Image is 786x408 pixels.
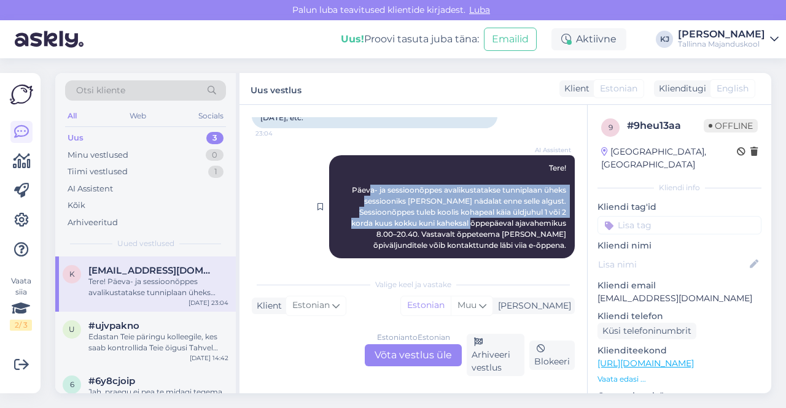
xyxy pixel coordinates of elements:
[654,82,706,95] div: Klienditugi
[69,269,75,279] span: k
[68,166,128,178] div: Tiimi vestlused
[68,132,84,144] div: Uus
[196,108,226,124] div: Socials
[493,299,571,312] div: [PERSON_NAME]
[10,275,32,331] div: Vaata siia
[341,33,364,45] b: Uus!
[457,299,477,310] span: Muu
[88,320,139,331] span: #ujvpakno
[206,149,224,161] div: 0
[190,353,228,363] div: [DATE] 14:42
[597,310,761,323] p: Kliendi telefon
[76,84,125,97] span: Otsi kliente
[598,258,747,271] input: Lisa nimi
[597,216,761,234] input: Lisa tag
[70,380,74,389] span: 6
[10,320,32,331] div: 2 / 3
[597,182,761,193] div: Kliendi info
[551,28,626,50] div: Aktiivne
[704,119,758,133] span: Offline
[88,276,228,298] div: Tere! Päeva- ja sessioonõppes avalikustatakse tunniplaan üheks sessiooniks [PERSON_NAME] nädalat ...
[341,32,479,47] div: Proovi tasuta juba täna:
[252,299,282,312] div: Klient
[208,166,224,178] div: 1
[600,82,637,95] span: Estonian
[365,344,462,366] div: Võta vestlus üle
[467,334,524,376] div: Arhiveeri vestlus
[717,82,749,95] span: English
[601,145,737,171] div: [GEOGRAPHIC_DATA], [GEOGRAPHIC_DATA]
[484,28,537,51] button: Emailid
[69,325,75,334] span: u
[206,132,224,144] div: 3
[656,31,673,48] div: KJ
[525,145,571,155] span: AI Assistent
[65,108,79,124] div: All
[529,341,575,370] div: Blokeeri
[597,279,761,292] p: Kliendi email
[88,375,135,387] span: #6y8cjoip
[597,239,761,252] p: Kliendi nimi
[597,374,761,385] p: Vaata edasi ...
[68,217,118,229] div: Arhiveeritud
[68,149,128,161] div: Minu vestlused
[88,331,228,353] div: Edastan Teie päringu kolleegile, kes saab kontrollida Teie õigusi Tahvel süsteemis ja aidata tunn...
[68,199,85,212] div: Kõik
[401,296,451,315] div: Estonian
[597,390,761,402] p: Operatsioonisüsteem
[597,292,761,305] p: [EMAIL_ADDRESS][DOMAIN_NAME]
[88,265,216,276] span: kerttiliisa.omblus@gmail.com
[597,344,761,357] p: Klienditeekond
[678,29,765,39] div: [PERSON_NAME]
[377,332,450,343] div: Estonian to Estonian
[678,39,765,49] div: Tallinna Majanduskool
[597,201,761,214] p: Kliendi tag'id
[251,80,302,97] label: Uus vestlus
[465,4,494,15] span: Luba
[609,123,613,132] span: 9
[252,279,575,290] div: Valige keel ja vastake
[627,118,704,133] div: # 9heu13aa
[255,129,302,138] span: 23:04
[127,108,149,124] div: Web
[525,259,571,268] span: 23:04
[68,183,113,195] div: AI Assistent
[292,299,330,312] span: Estonian
[10,83,33,106] img: Askly Logo
[678,29,779,49] a: [PERSON_NAME]Tallinna Majanduskool
[597,358,694,369] a: [URL][DOMAIN_NAME]
[117,238,174,249] span: Uued vestlused
[597,323,696,339] div: Küsi telefoninumbrit
[189,298,228,307] div: [DATE] 23:04
[559,82,589,95] div: Klient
